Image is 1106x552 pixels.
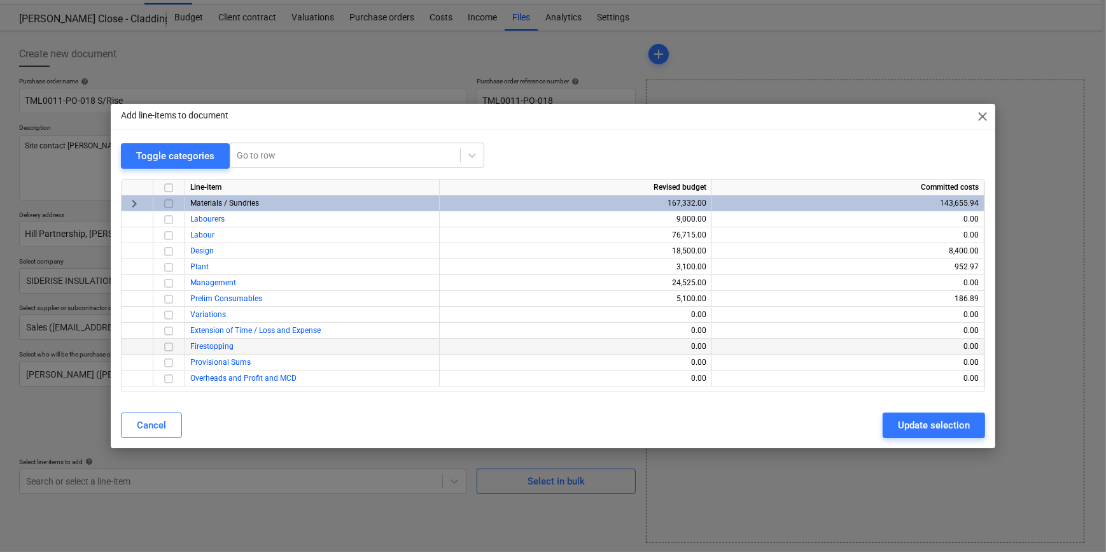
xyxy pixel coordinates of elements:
[190,199,259,208] span: Materials / Sundries
[445,307,706,323] div: 0.00
[121,143,230,169] button: Toggle categories
[717,259,979,275] div: 952.97
[445,211,706,227] div: 9,000.00
[1042,491,1106,552] iframe: Chat Widget
[121,109,228,122] p: Add line-items to document
[190,358,251,367] a: Provisional Sums
[190,342,234,351] a: Firestopping
[445,243,706,259] div: 18,500.00
[190,262,209,271] a: Plant
[717,291,979,307] div: 186.89
[137,417,166,434] div: Cancel
[190,246,214,255] a: Design
[190,294,262,303] a: Prelim Consumables
[445,323,706,339] div: 0.00
[717,355,979,371] div: 0.00
[445,371,706,386] div: 0.00
[883,413,985,438] button: Update selection
[440,180,712,195] div: Revised budget
[717,371,979,386] div: 0.00
[190,310,226,319] a: Variations
[190,215,225,223] a: Labourers
[190,326,321,335] a: Extension of Time / Loss and Expense
[717,195,979,211] div: 143,655.94
[136,148,214,164] div: Toggle categories
[185,180,440,195] div: Line-item
[717,339,979,355] div: 0.00
[127,196,142,211] span: keyboard_arrow_right
[445,339,706,355] div: 0.00
[445,195,706,211] div: 167,332.00
[717,307,979,323] div: 0.00
[717,211,979,227] div: 0.00
[717,323,979,339] div: 0.00
[717,275,979,291] div: 0.00
[898,417,970,434] div: Update selection
[445,275,706,291] div: 24,525.00
[445,259,706,275] div: 3,100.00
[445,355,706,371] div: 0.00
[190,374,297,383] a: Overheads and Profit and MCD
[717,243,979,259] div: 8,400.00
[121,413,182,438] button: Cancel
[717,227,979,243] div: 0.00
[712,180,984,195] div: Committed costs
[975,109,990,124] span: close
[445,291,706,307] div: 5,100.00
[445,227,706,243] div: 76,715.00
[190,230,214,239] a: Labour
[190,278,236,287] a: Management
